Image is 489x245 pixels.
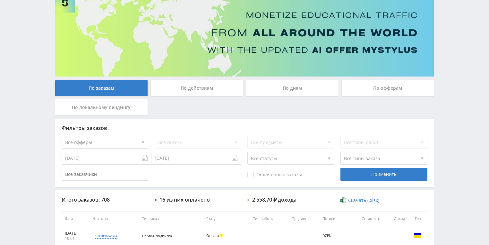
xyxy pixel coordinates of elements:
[220,234,223,237] span: Холд
[62,168,148,181] input: Все заказчики
[62,197,148,203] div: Итого заказов: 708
[247,172,302,178] span: Оплаченные заказы
[65,236,86,241] div: 10:01
[288,212,319,226] th: Предмет
[414,231,422,239] img: ukr.png
[348,198,379,203] span: Скачать (.xlsx)
[89,212,139,226] th: № заказа
[252,197,296,203] div: 2 558,70 ₽ дохода
[322,234,344,238] div: DZEN
[340,168,427,181] div: Применить
[246,80,339,96] div: По дням
[139,212,203,226] th: Тип заказа
[340,197,346,203] img: xlsx
[62,125,427,131] div: Фильтры заказов
[65,231,86,236] div: [DATE]
[340,197,379,204] a: Скачать (.xlsx)
[250,212,288,226] th: Тип работы
[95,233,117,239] div: std#9662314
[142,233,172,238] span: Первая подписка
[206,233,219,238] span: Оплата
[55,99,148,115] div: По локальному лендингу
[319,212,347,226] th: Потоки
[347,212,383,226] th: Стоимость
[408,212,427,226] th: Гео
[342,80,434,96] div: По офферам
[203,212,250,226] th: Статус
[55,80,148,96] div: По заказам
[383,212,408,226] th: Доход
[159,197,210,203] div: 16 из них оплачено
[62,212,89,226] th: Дата
[151,80,243,96] div: По действиям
